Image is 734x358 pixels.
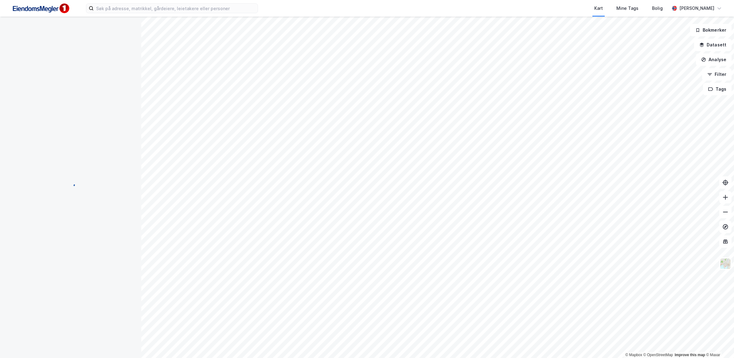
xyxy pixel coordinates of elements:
[694,39,732,51] button: Datasett
[643,353,673,357] a: OpenStreetMap
[94,4,258,13] input: Søk på adresse, matrikkel, gårdeiere, leietakere eller personer
[702,68,732,81] button: Filter
[625,353,642,357] a: Mapbox
[703,328,734,358] iframe: Chat Widget
[10,2,71,15] img: F4PB6Px+NJ5v8B7XTbfpPpyloAAAAASUVORK5CYII=
[675,353,705,357] a: Improve this map
[690,24,732,36] button: Bokmerker
[703,83,732,95] button: Tags
[679,5,714,12] div: [PERSON_NAME]
[720,258,731,269] img: Z
[616,5,638,12] div: Mine Tags
[652,5,663,12] div: Bolig
[66,179,76,189] img: spinner.a6d8c91a73a9ac5275cf975e30b51cfb.svg
[703,328,734,358] div: Kontrollprogram for chat
[594,5,603,12] div: Kart
[696,53,732,66] button: Analyse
